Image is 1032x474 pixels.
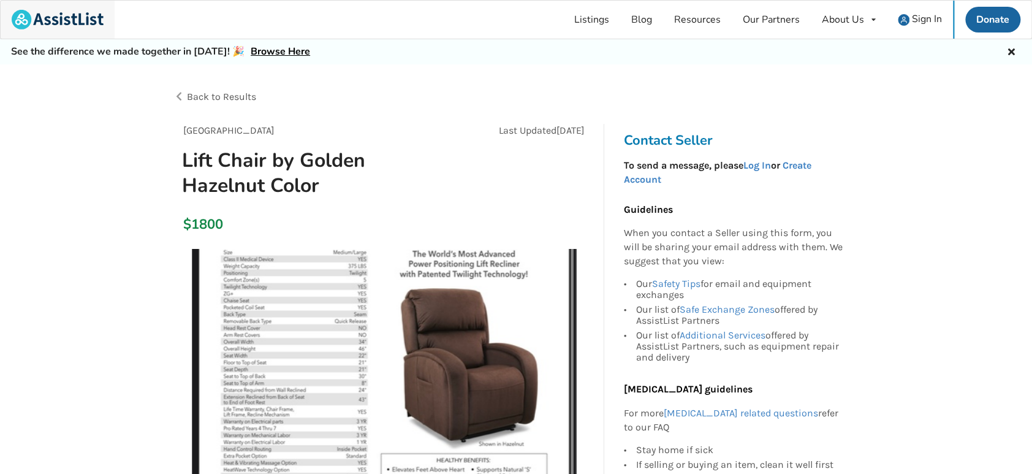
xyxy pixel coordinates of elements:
img: user icon [898,14,909,26]
a: Blog [620,1,663,39]
img: assistlist-logo [12,10,104,29]
a: Donate [965,7,1020,32]
div: Our list of offered by AssistList Partners, such as equipment repair and delivery [636,328,843,363]
b: [MEDICAL_DATA] guidelines [624,383,753,395]
a: Safety Tips [652,278,700,289]
span: Back to Results [187,91,256,102]
div: Stay home if sick [636,445,843,457]
span: Last Updated [499,124,556,136]
a: Create Account [624,159,811,185]
div: $1800 [183,216,190,233]
span: [DATE] [556,124,585,136]
a: Our Partners [732,1,811,39]
p: For more refer to our FAQ [624,407,843,435]
div: About Us [822,15,864,25]
strong: To send a message, please or [624,159,811,185]
a: Resources [663,1,732,39]
a: Safe Exchange Zones [680,304,775,315]
b: Guidelines [624,204,673,215]
h5: See the difference we made together in [DATE]! 🎉 [11,45,310,58]
a: Additional Services [680,329,765,341]
h1: Lift Chair by Golden Hazelnut Color [172,148,462,198]
p: When you contact a Seller using this form, you will be sharing your email address with them. We s... [624,226,843,269]
div: If selling or buying an item, clean it well first [636,457,843,472]
span: Sign In [912,12,942,26]
h3: Contact Seller [624,132,849,149]
span: [GEOGRAPHIC_DATA] [183,124,275,136]
a: Listings [563,1,620,39]
a: Browse Here [251,45,310,58]
a: Log In [743,159,771,171]
a: [MEDICAL_DATA] related questions [664,407,818,419]
a: user icon Sign In [887,1,953,39]
div: Our for email and equipment exchanges [636,278,843,302]
div: Our list of offered by AssistList Partners [636,302,843,328]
